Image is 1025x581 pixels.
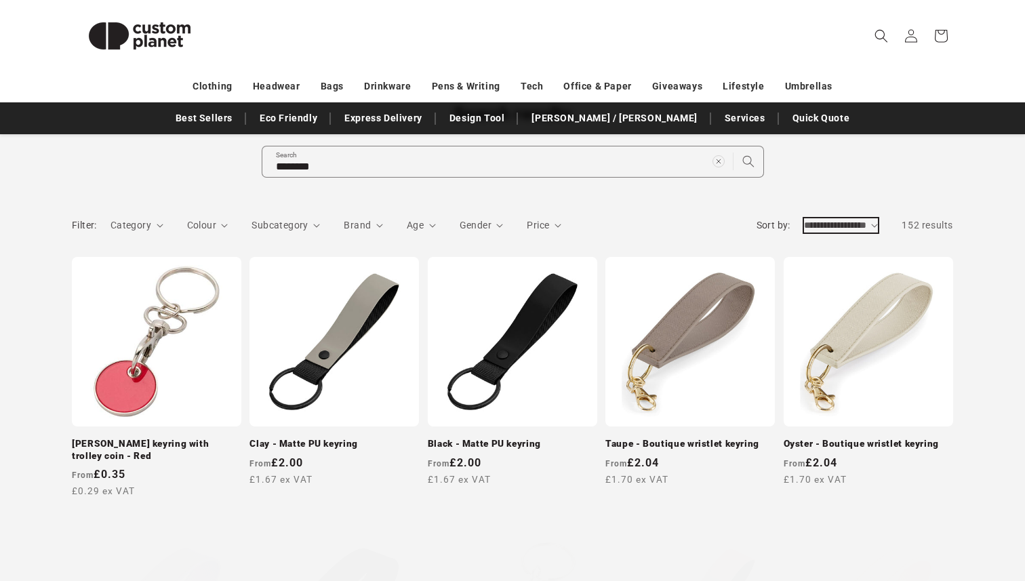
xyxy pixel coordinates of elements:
summary: Gender (0 selected) [460,218,504,233]
span: Category [110,220,151,231]
a: Oyster - Boutique wristlet keyring [784,438,953,450]
button: Search [733,146,763,176]
a: Giveaways [652,75,702,98]
a: Drinkware [364,75,411,98]
label: Sort by: [757,220,790,231]
a: Express Delivery [338,106,429,130]
a: Black - Matte PU keyring [428,438,597,450]
span: Brand [344,220,371,231]
summary: Category (0 selected) [110,218,163,233]
a: Office & Paper [563,75,631,98]
a: Bags [321,75,344,98]
a: Clay - Matte PU keyring [249,438,419,450]
summary: Subcategory (0 selected) [252,218,320,233]
a: Lifestyle [723,75,764,98]
a: Umbrellas [785,75,832,98]
summary: Colour (0 selected) [187,218,228,233]
span: Subcategory [252,220,308,231]
a: Design Tool [443,106,512,130]
span: 152 results [902,220,953,231]
summary: Price [527,218,561,233]
h2: Filter: [72,218,97,233]
a: Best Sellers [169,106,239,130]
a: [PERSON_NAME] keyring with trolley coin - Red [72,438,241,462]
a: Quick Quote [786,106,857,130]
span: Price [527,220,549,231]
a: Eco Friendly [253,106,324,130]
a: Pens & Writing [432,75,500,98]
span: Age [407,220,424,231]
a: Headwear [253,75,300,98]
a: Services [718,106,772,130]
a: Tech [521,75,543,98]
summary: Search [866,21,896,51]
iframe: Chat Widget [957,516,1025,581]
span: Gender [460,220,491,231]
summary: Age (0 selected) [407,218,436,233]
span: Colour [187,220,216,231]
img: Custom Planet [72,5,207,66]
a: [PERSON_NAME] / [PERSON_NAME] [525,106,704,130]
button: Clear search term [704,146,733,176]
a: Taupe - Boutique wristlet keyring [605,438,775,450]
summary: Brand (0 selected) [344,218,383,233]
a: Clothing [193,75,233,98]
